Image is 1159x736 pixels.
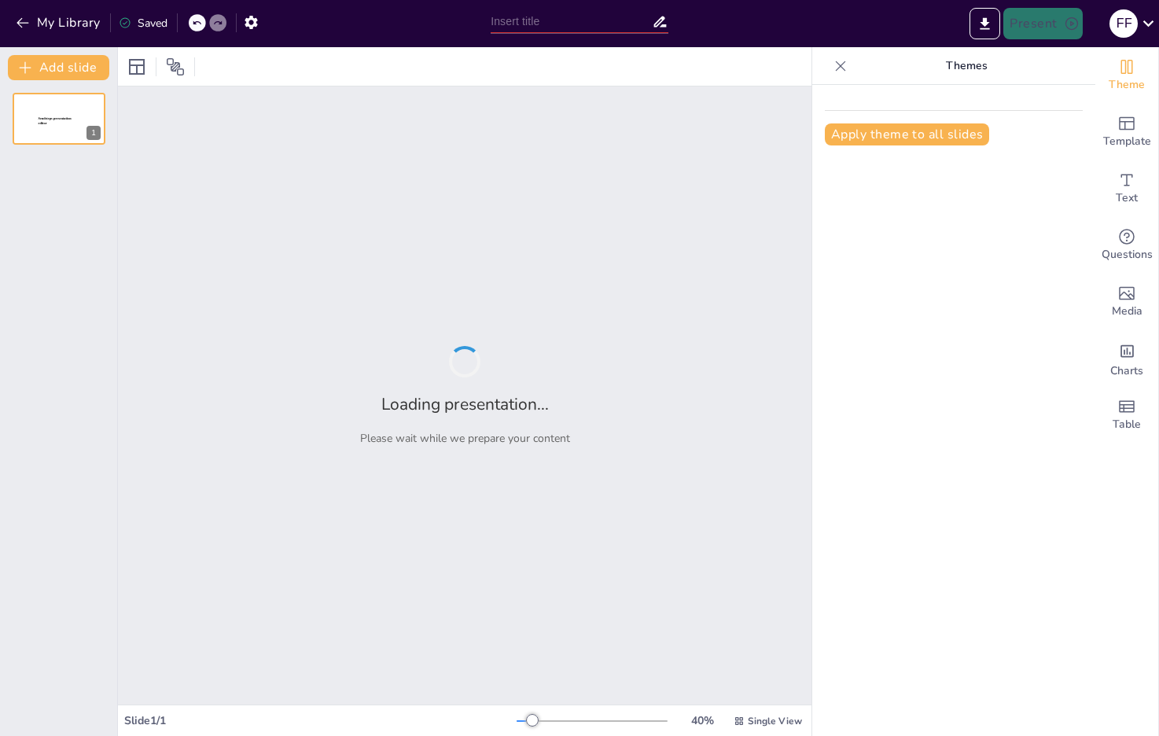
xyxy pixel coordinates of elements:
[166,57,185,76] span: Position
[748,715,802,727] span: Single View
[1112,303,1142,320] span: Media
[124,54,149,79] div: Layout
[1095,330,1158,387] div: Add charts and graphs
[1095,217,1158,274] div: Get real-time input from your audience
[1095,47,1158,104] div: Change the overall theme
[1103,133,1151,150] span: Template
[1095,104,1158,160] div: Add ready made slides
[1102,246,1153,263] span: Questions
[970,8,1000,39] button: Export to PowerPoint
[381,393,549,415] h2: Loading presentation...
[1110,362,1143,380] span: Charts
[8,55,109,80] button: Add slide
[853,47,1080,85] p: Themes
[1109,9,1138,38] div: f f
[119,16,167,31] div: Saved
[13,93,105,145] div: 1
[825,123,989,145] button: Apply theme to all slides
[1113,416,1141,433] span: Table
[86,126,101,140] div: 1
[1109,76,1145,94] span: Theme
[1116,190,1138,207] span: Text
[1095,274,1158,330] div: Add images, graphics, shapes or video
[491,10,652,33] input: Insert title
[360,431,570,446] p: Please wait while we prepare your content
[124,713,517,728] div: Slide 1 / 1
[1095,387,1158,443] div: Add a table
[39,117,72,126] span: Sendsteps presentation editor
[1003,8,1082,39] button: Present
[1095,160,1158,217] div: Add text boxes
[1109,8,1138,39] button: f f
[12,10,107,35] button: My Library
[683,713,721,728] div: 40 %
